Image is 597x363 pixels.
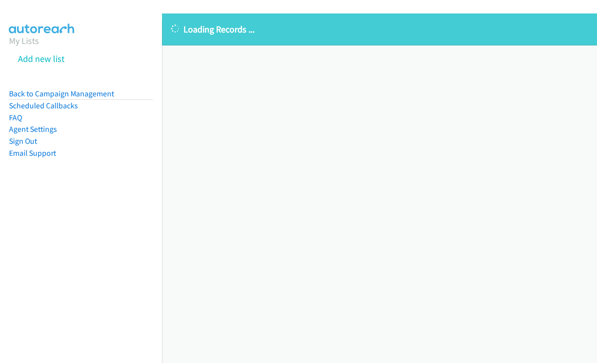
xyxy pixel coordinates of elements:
[9,136,37,146] a: Sign Out
[18,53,64,64] a: Add new list
[9,89,114,98] a: Back to Campaign Management
[9,35,39,46] a: My Lists
[9,113,22,122] a: FAQ
[9,148,56,158] a: Email Support
[171,22,588,36] p: Loading Records ...
[9,101,78,110] a: Scheduled Callbacks
[9,124,57,134] a: Agent Settings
